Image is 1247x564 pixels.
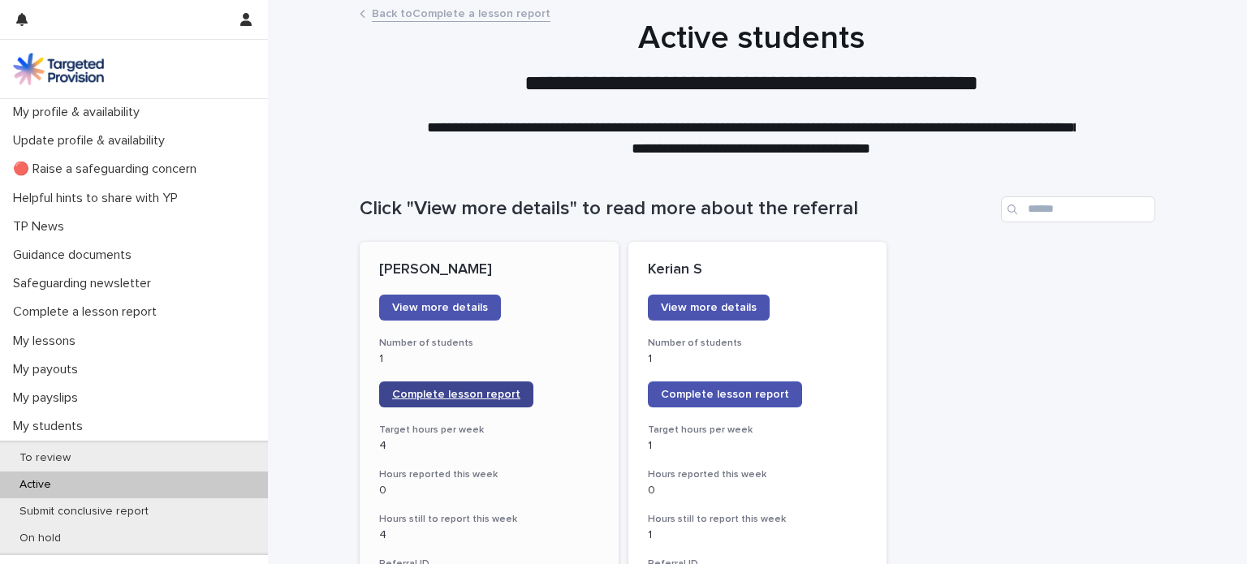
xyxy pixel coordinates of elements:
[6,532,74,545] p: On hold
[6,105,153,120] p: My profile & availability
[6,419,96,434] p: My students
[392,302,488,313] span: View more details
[6,478,64,492] p: Active
[6,362,91,377] p: My payouts
[648,468,868,481] h3: Hours reported this week
[648,295,770,321] a: View more details
[661,302,757,313] span: View more details
[379,352,599,366] p: 1
[379,295,501,321] a: View more details
[379,484,599,497] p: 0
[379,261,599,279] p: [PERSON_NAME]
[648,424,868,437] h3: Target hours per week
[379,513,599,526] h3: Hours still to report this week
[6,304,170,320] p: Complete a lesson report
[6,334,88,349] p: My lessons
[6,191,191,206] p: Helpful hints to share with YP
[379,528,599,542] p: 4
[379,468,599,481] h3: Hours reported this week
[6,276,164,291] p: Safeguarding newsletter
[648,528,868,542] p: 1
[6,161,209,177] p: 🔴 Raise a safeguarding concern
[6,505,162,519] p: Submit conclusive report
[648,261,868,279] p: Kerian S
[379,424,599,437] h3: Target hours per week
[379,381,533,407] a: Complete lesson report
[6,390,91,406] p: My payslips
[379,337,599,350] h3: Number of students
[360,197,995,221] h1: Click "View more details" to read more about the referral
[392,389,520,400] span: Complete lesson report
[648,513,868,526] h3: Hours still to report this week
[379,439,599,453] p: 4
[13,53,104,85] img: M5nRWzHhSzIhMunXDL62
[1001,196,1155,222] input: Search
[661,389,789,400] span: Complete lesson report
[372,3,550,22] a: Back toComplete a lesson report
[6,133,178,149] p: Update profile & availability
[648,484,868,497] p: 0
[648,352,868,366] p: 1
[648,337,868,350] h3: Number of students
[353,19,1149,58] h1: Active students
[6,219,77,235] p: TP News
[6,451,84,465] p: To review
[648,439,868,453] p: 1
[6,248,145,263] p: Guidance documents
[648,381,802,407] a: Complete lesson report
